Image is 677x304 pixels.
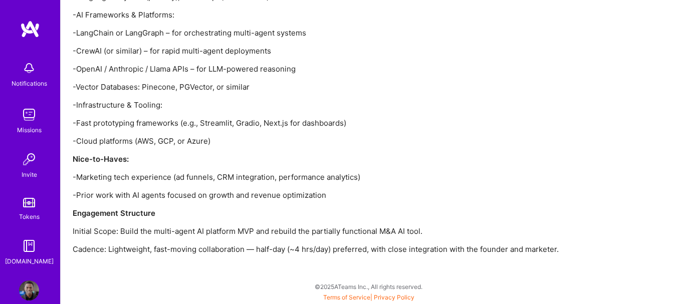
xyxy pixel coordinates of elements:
[60,274,677,299] div: © 2025 ATeams Inc., All rights reserved.
[323,293,370,301] a: Terms of Service
[19,211,40,222] div: Tokens
[73,190,665,200] p: -Prior work with AI agents focused on growth and revenue optimization
[17,125,42,135] div: Missions
[73,172,665,182] p: -Marketing tech experience (ad funnels, CRM integration, performance analytics)
[19,236,39,256] img: guide book
[73,208,155,218] strong: Engagement Structure
[73,136,665,146] p: -Cloud platforms (AWS, GCP, or Azure)
[19,280,39,300] img: User Avatar
[323,293,414,301] span: |
[73,244,665,254] p: Cadence: Lightweight, fast-moving collaboration — half-day (~4 hrs/day) preferred, with close int...
[73,82,665,92] p: -Vector Databases: Pinecone, PGVector, or similar
[73,118,665,128] p: -Fast prototyping frameworks (e.g., Streamlit, Gradio, Next.js for dashboards)
[73,28,665,38] p: -LangChain or LangGraph – for orchestrating multi-agent systems
[23,198,35,207] img: tokens
[73,10,665,20] p: -AI Frameworks & Platforms:
[73,46,665,56] p: -CrewAI (or similar) – for rapid multi-agent deployments
[73,64,665,74] p: -OpenAI / Anthropic / Llama APIs – for LLM-powered reasoning
[20,20,40,38] img: logo
[73,154,129,164] strong: Nice-to-Haves:
[17,280,42,300] a: User Avatar
[12,78,47,89] div: Notifications
[19,58,39,78] img: bell
[19,149,39,169] img: Invite
[374,293,414,301] a: Privacy Policy
[19,105,39,125] img: teamwork
[5,256,54,266] div: [DOMAIN_NAME]
[73,226,665,236] p: Initial Scope: Build the multi-agent AI platform MVP and rebuild the partially functional M&A AI ...
[73,100,665,110] p: -Infrastructure & Tooling:
[22,169,37,180] div: Invite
